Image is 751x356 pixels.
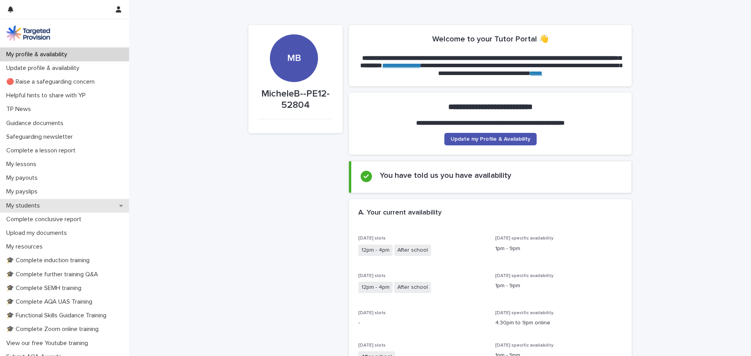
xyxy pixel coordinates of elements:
[3,78,101,86] p: 🔴 Raise a safeguarding concern
[358,319,486,327] p: -
[3,174,44,182] p: My payouts
[3,64,86,72] p: Update profile & availability
[358,282,393,293] span: 12pm - 4pm
[3,298,99,306] p: 🎓 Complete AQA UAS Training
[495,274,553,278] span: [DATE] specific availability
[495,236,553,241] span: [DATE] specific availability
[358,274,386,278] span: [DATE] slots
[495,319,623,327] p: 4.30pm to 9pm online
[3,340,94,347] p: View our free Youtube training
[258,88,333,111] p: MicheleB--PE12-52804
[3,271,104,278] p: 🎓 Complete further training Q&A
[380,171,511,180] h2: You have told us you have availability
[495,282,623,290] p: 1pm - 9pm
[358,311,386,315] span: [DATE] slots
[270,5,318,64] div: MB
[3,147,82,154] p: Complete a lesson report
[495,343,553,348] span: [DATE] specific availability
[358,245,393,256] span: 12pm - 4pm
[394,282,431,293] span: After school
[3,229,73,237] p: Upload my documents
[3,161,43,168] p: My lessons
[3,326,105,333] p: 🎓 Complete Zoom online training
[358,209,442,217] h2: A. Your current availability
[358,236,386,241] span: [DATE] slots
[3,188,44,195] p: My payslips
[394,245,431,256] span: After school
[3,92,92,99] p: Helpful hints to share with YP
[432,34,549,44] h2: Welcome to your Tutor Portal 👋
[3,257,96,264] p: 🎓 Complete induction training
[3,120,70,127] p: Guidance documents
[3,216,88,223] p: Complete conclusive report
[3,106,37,113] p: TP News
[495,245,623,253] p: 1pm - 9pm
[6,25,50,41] img: M5nRWzHhSzIhMunXDL62
[495,311,553,315] span: [DATE] specific availability
[358,343,386,348] span: [DATE] slots
[444,133,537,145] a: Update my Profile & Availability
[3,202,46,209] p: My students
[3,51,74,58] p: My profile & availability
[3,133,79,141] p: Safeguarding newsletter
[3,284,88,292] p: 🎓 Complete SEMH training
[3,312,113,319] p: 🎓 Functional Skills Guidance Training
[451,136,530,142] span: Update my Profile & Availability
[3,243,49,250] p: My resources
